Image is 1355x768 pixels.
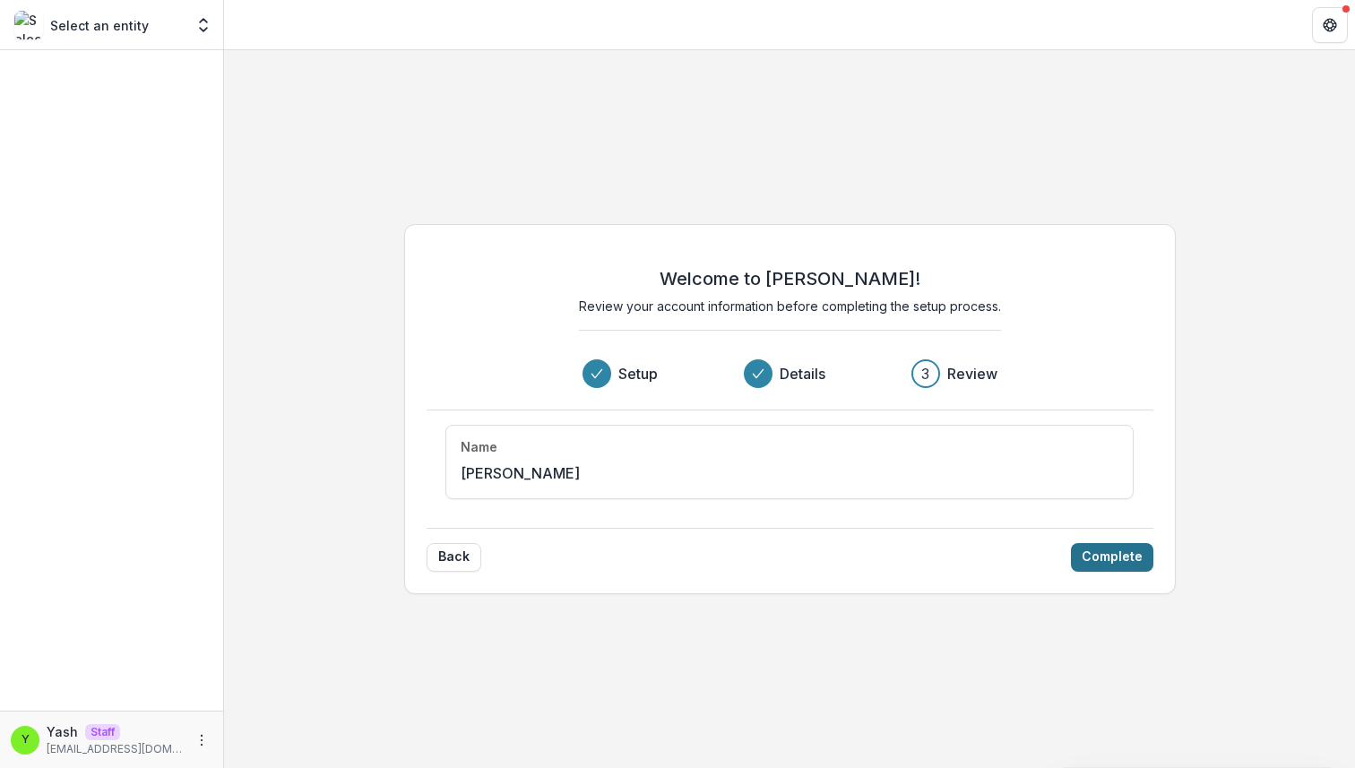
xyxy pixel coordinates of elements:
[1312,7,1348,43] button: Get Help
[85,724,120,740] p: Staff
[191,729,212,751] button: More
[1071,543,1153,572] button: Complete
[947,363,997,384] h3: Review
[461,440,497,455] h4: Name
[461,462,580,484] p: [PERSON_NAME]
[780,363,825,384] h3: Details
[660,268,920,289] h2: Welcome to [PERSON_NAME]!
[427,543,481,572] button: Back
[921,363,929,384] div: 3
[22,734,30,746] div: Yash
[618,363,658,384] h3: Setup
[579,297,1001,315] p: Review your account information before completing the setup process.
[14,11,43,39] img: Select an entity
[47,741,184,757] p: [EMAIL_ADDRESS][DOMAIN_NAME]
[583,359,997,388] div: Progress
[47,722,78,741] p: Yash
[50,16,149,35] p: Select an entity
[191,7,216,43] button: Open entity switcher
